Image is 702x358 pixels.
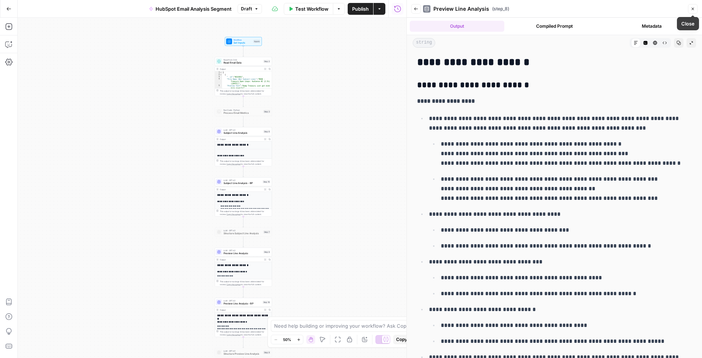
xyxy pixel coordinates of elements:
span: Test Workflow [295,5,328,13]
div: Step 9 [263,351,270,354]
span: Subject Line Analysis [224,131,262,135]
div: Step 15 [263,180,270,184]
g: Edge from step_7 to step_8 [243,236,244,247]
span: Copy the output [226,283,241,286]
span: LLM · GPT-4.1 [224,299,261,302]
span: LLM · GPT-4.1 [224,229,262,232]
div: 4 [215,78,222,85]
span: Workflow [234,38,252,41]
div: LLM · GPT-4.1Structure Subject Line AnalysisStep 7 [215,228,272,236]
div: Output [220,258,262,261]
span: LLM · GPT-4.1 [224,129,262,132]
button: Draft [238,4,262,14]
g: Edge from step_15 to step_7 [243,216,244,227]
div: Step 8 [263,250,270,254]
button: HubSpot Email Analysis Segment [144,3,236,15]
div: Inputs [253,40,260,43]
span: Copy the output [226,334,241,336]
span: string [413,38,435,48]
span: HubSpot Email Analysis Segment [156,5,232,13]
span: Draft [241,6,252,12]
div: Step 16 [263,301,270,304]
div: Step 7 [263,231,270,234]
g: Edge from start to step_2 [243,46,244,57]
button: Output [410,21,504,32]
button: Compiled Prompt [507,21,602,32]
div: 2 [215,74,222,76]
div: Step 2 [263,60,270,63]
g: Edge from step_2 to step_3 [243,96,244,107]
div: WorkflowSet InputsInputs [215,37,272,46]
g: Edge from step_16 to step_9 [243,337,244,348]
span: LLM · GPT-4.1 [224,249,262,252]
span: Set Inputs [234,41,252,45]
span: Publish [352,5,369,13]
button: Copy [393,335,410,344]
div: 1 [215,71,222,74]
g: Edge from step_3 to step_6 [243,116,244,127]
span: Copy [396,336,407,343]
div: Read from GridRead Email DataStep 2Output[ { "__id":"9633501", "File Name (Not Subject Line)":"PR... [215,57,272,96]
div: Step 6 [263,130,270,133]
span: LLM · GPT-4.1 [224,179,261,182]
span: 50% [283,337,291,342]
span: Copy the output [226,163,241,165]
div: This output is too large & has been abbreviated for review. to view the full content. [220,89,270,95]
span: Read Email Data [224,61,262,65]
span: Preview Line Analysis [433,5,489,13]
button: Publish [348,3,373,15]
div: This output is too large & has been abbreviated for review. to view the full content. [220,330,270,336]
span: Toggle code folding, rows 1 through 8 [220,71,222,74]
div: This output is too large & has been abbreviated for review. to view the full content. [220,210,270,216]
span: Toggle code folding, rows 2 through 7 [220,74,222,76]
button: Metadata [604,21,699,32]
div: LLM · GPT-4.1Structure Preview Line AnalysisStep 9 [215,348,272,357]
span: Copy the output [226,93,241,95]
div: Output [220,68,262,71]
span: Run Code · Python [224,109,262,112]
g: Edge from step_8 to step_16 [243,287,244,297]
div: 3 [215,76,222,78]
span: LLM · GPT-4.1 [224,350,262,352]
button: Test Workflow [284,3,333,15]
span: Structure Preview Line Analysis [224,352,262,356]
div: Output [220,308,262,311]
div: Output [220,138,262,141]
div: 5 [215,85,222,89]
g: Edge from step_6 to step_15 [243,166,244,177]
div: Step 3 [263,110,270,113]
span: Copy the output [226,213,241,215]
span: Subject Line Analysis - BP [224,181,261,185]
span: Structure Subject Line Analysis [224,232,262,235]
span: Preview Line Analysis - BP [224,302,261,306]
div: This output is too large & has been abbreviated for review. to view the full content. [220,160,270,166]
span: Process Email Metrics [224,111,262,115]
span: Read from Grid [224,58,262,61]
span: ( step_8 ) [492,6,509,12]
span: Preview Line Analysis [224,252,262,255]
div: Output [220,188,262,191]
div: Run Code · PythonProcess Email MetricsStep 3 [215,107,272,116]
div: This output is too large & has been abbreviated for review. to view the full content. [220,280,270,286]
